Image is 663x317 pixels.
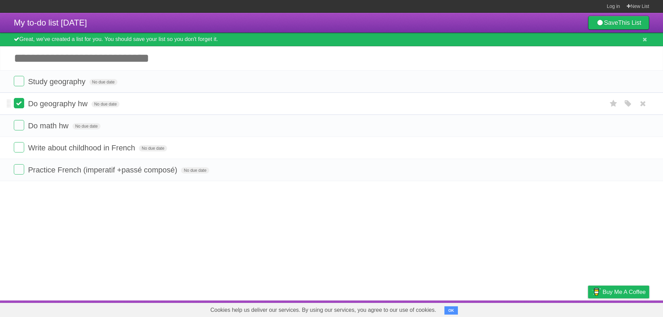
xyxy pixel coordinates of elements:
span: No due date [92,101,119,107]
button: OK [444,306,458,315]
label: Done [14,76,24,86]
a: Privacy [579,302,597,315]
label: Done [14,142,24,152]
span: Do math hw [28,121,70,130]
a: Suggest a feature [606,302,649,315]
span: Do geography hw [28,99,89,108]
span: Buy me a coffee [603,286,646,298]
span: No due date [139,145,167,151]
label: Done [14,98,24,108]
span: No due date [89,79,117,85]
span: Practice French (imperatif +passé composé) [28,166,179,174]
img: Buy me a coffee [592,286,601,298]
a: About [496,302,511,315]
label: Done [14,120,24,130]
a: Developers [519,302,547,315]
a: Terms [556,302,571,315]
span: My to-do list [DATE] [14,18,87,27]
a: Buy me a coffee [588,286,649,298]
span: No due date [73,123,100,129]
b: This List [618,19,641,26]
label: Star task [607,98,620,109]
a: SaveThis List [588,16,649,30]
label: Done [14,164,24,175]
span: Write about childhood in French [28,143,137,152]
span: Cookies help us deliver our services. By using our services, you agree to our use of cookies. [203,303,443,317]
span: Study geography [28,77,87,86]
span: No due date [181,167,209,174]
